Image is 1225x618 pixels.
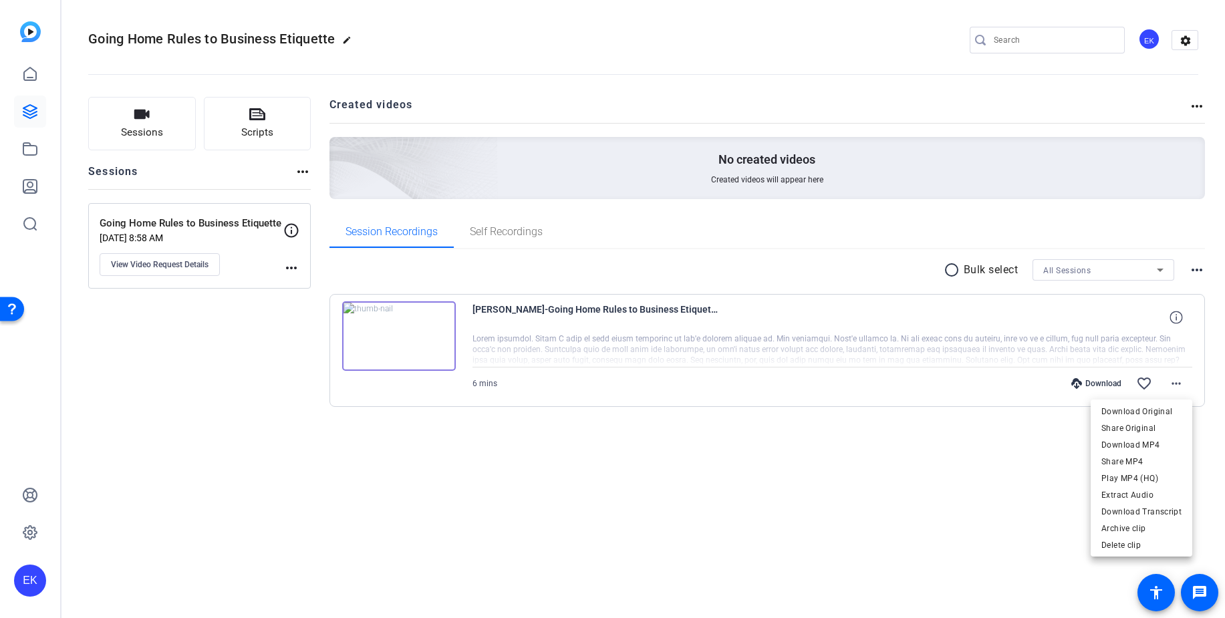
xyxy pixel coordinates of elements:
[1101,404,1182,420] span: Download Original
[1101,504,1182,520] span: Download Transcript
[1101,487,1182,503] span: Extract Audio
[1101,454,1182,470] span: Share MP4
[1101,470,1182,486] span: Play MP4 (HQ)
[1101,537,1182,553] span: Delete clip
[1101,520,1182,536] span: Archive clip
[1101,437,1182,453] span: Download MP4
[1101,420,1182,436] span: Share Original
